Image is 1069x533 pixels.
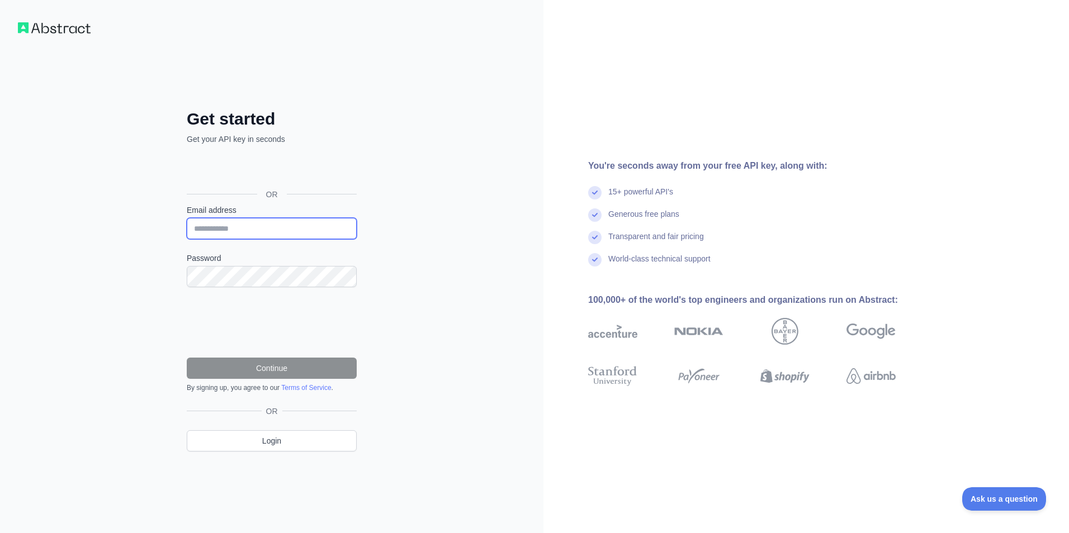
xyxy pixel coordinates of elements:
iframe: Toggle Customer Support [962,487,1047,511]
img: check mark [588,186,602,199]
div: World-class technical support [608,253,711,275]
div: By signing up, you agree to our . [187,383,357,392]
div: Generous free plans [608,208,679,231]
img: airbnb [846,364,896,388]
img: Workflow [18,22,91,34]
label: Password [187,253,357,264]
img: check mark [588,231,602,244]
a: Login [187,430,357,451]
img: stanford university [588,364,637,388]
p: Get your API key in seconds [187,134,357,145]
div: Transparent and fair pricing [608,231,704,253]
span: OR [257,189,287,200]
img: google [846,318,896,345]
h2: Get started [187,109,357,129]
button: Continue [187,358,357,379]
img: shopify [760,364,810,388]
img: check mark [588,208,602,222]
span: OR [262,406,282,417]
div: You're seconds away from your free API key, along with: [588,159,931,173]
img: nokia [674,318,723,345]
img: accenture [588,318,637,345]
label: Email address [187,204,357,216]
img: check mark [588,253,602,266]
iframe: Sign in with Google Button [181,157,360,182]
img: bayer [772,318,798,345]
div: 15+ powerful API's [608,186,673,208]
iframe: reCAPTCHA [187,301,357,344]
a: Terms of Service [281,384,331,392]
div: 100,000+ of the world's top engineers and organizations run on Abstract: [588,293,931,307]
img: payoneer [674,364,723,388]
